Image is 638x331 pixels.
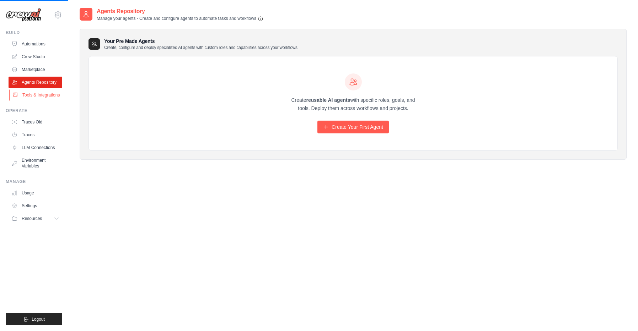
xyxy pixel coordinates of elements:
[9,77,62,88] a: Agents Repository
[9,200,62,211] a: Settings
[9,142,62,153] a: LLM Connections
[9,38,62,50] a: Automations
[9,187,62,199] a: Usage
[317,121,389,133] a: Create Your First Agent
[97,7,263,16] h2: Agents Repository
[6,8,41,22] img: Logo
[6,30,62,35] div: Build
[6,179,62,184] div: Manage
[9,213,62,224] button: Resources
[9,155,62,172] a: Environment Variables
[9,129,62,140] a: Traces
[9,51,62,62] a: Crew Studio
[6,108,62,114] div: Operate
[104,38,297,50] h3: Your Pre Made Agents
[9,64,62,75] a: Marketplace
[285,96,422,112] p: Create with specific roles, goals, and tools. Deploy them across workflows and projects.
[32,316,45,322] span: Logout
[6,313,62,325] button: Logout
[306,97,350,103] strong: reusable AI agents
[22,216,42,221] span: Resources
[104,45,297,50] p: Create, configure and deploy specialized AI agents with custom roles and capabilities across your...
[97,16,263,22] p: Manage your agents - Create and configure agents to automate tasks and workflows
[9,89,63,101] a: Tools & Integrations
[9,116,62,128] a: Traces Old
